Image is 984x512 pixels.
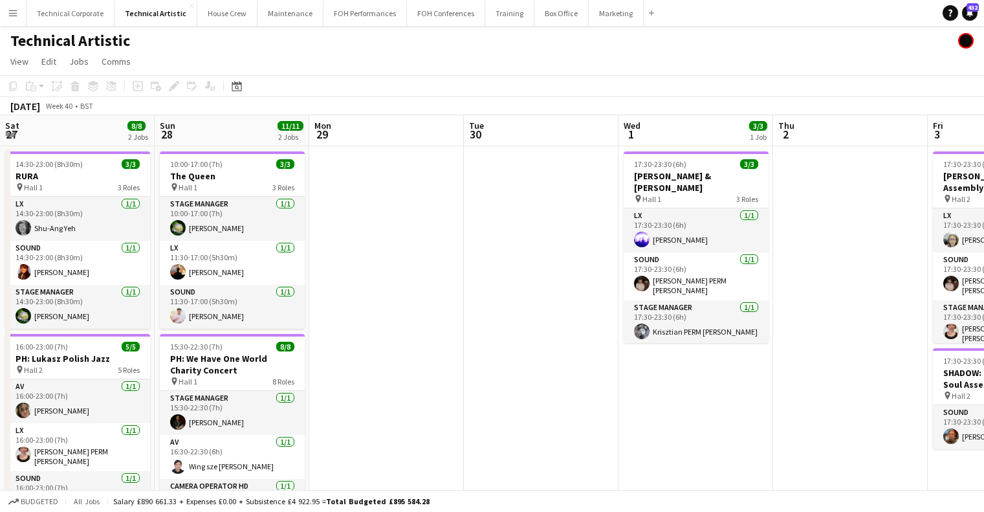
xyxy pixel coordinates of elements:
[118,365,140,375] span: 5 Roles
[160,151,305,329] app-job-card: 10:00-17:00 (7h)3/3The Queen Hall 13 RolesStage Manager1/110:00-17:00 (7h)[PERSON_NAME]LX1/111:30...
[407,1,485,26] button: FOH Conferences
[158,127,175,142] span: 28
[113,496,430,506] div: Salary £890 661.33 + Expenses £0.00 + Subsistence £4 922.95 =
[5,197,150,241] app-card-role: LX1/114:30-23:00 (8h30m)Shu-Ang Yeh
[485,1,534,26] button: Training
[160,285,305,329] app-card-role: Sound1/111:30-17:00 (5h30m)[PERSON_NAME]
[5,285,150,329] app-card-role: Stage Manager1/114:30-23:00 (8h30m)[PERSON_NAME]
[102,56,131,67] span: Comms
[170,159,223,169] span: 10:00-17:00 (7h)
[740,159,758,169] span: 3/3
[278,121,303,131] span: 11/11
[5,353,150,364] h3: PH: Lukasz Polish Jazz
[624,208,769,252] app-card-role: LX1/117:30-23:30 (6h)[PERSON_NAME]
[122,342,140,351] span: 5/5
[16,342,68,351] span: 16:00-23:00 (7h)
[6,495,60,509] button: Budgeted
[257,1,323,26] button: Maintenance
[5,379,150,423] app-card-role: AV1/116:00-23:00 (7h)[PERSON_NAME]
[128,132,148,142] div: 2 Jobs
[272,377,294,386] span: 8 Roles
[326,496,430,506] span: Total Budgeted £895 584.28
[160,241,305,285] app-card-role: LX1/111:30-17:00 (5h30m)[PERSON_NAME]
[170,342,223,351] span: 15:30-22:30 (7h)
[314,120,331,131] span: Mon
[24,365,43,375] span: Hall 2
[5,120,19,131] span: Sat
[736,194,758,204] span: 3 Roles
[778,120,794,131] span: Thu
[36,53,61,70] a: Edit
[160,353,305,376] h3: PH: We Have One World Charity Concert
[27,1,115,26] button: Technical Corporate
[931,127,943,142] span: 3
[624,252,769,300] app-card-role: Sound1/117:30-23:30 (6h)[PERSON_NAME] PERM [PERSON_NAME]
[5,423,150,471] app-card-role: LX1/116:00-23:00 (7h)[PERSON_NAME] PERM [PERSON_NAME]
[179,183,197,192] span: Hall 1
[952,194,970,204] span: Hall 2
[624,151,769,343] app-job-card: 17:30-23:30 (6h)3/3[PERSON_NAME] & [PERSON_NAME] Hall 13 RolesLX1/117:30-23:30 (6h)[PERSON_NAME]S...
[64,53,94,70] a: Jobs
[122,159,140,169] span: 3/3
[160,391,305,435] app-card-role: Stage Manager1/115:30-22:30 (7h)[PERSON_NAME]
[43,101,75,111] span: Week 40
[276,159,294,169] span: 3/3
[952,391,970,401] span: Hall 2
[115,1,197,26] button: Technical Artistic
[312,127,331,142] span: 29
[197,1,257,26] button: House Crew
[750,132,767,142] div: 1 Job
[5,241,150,285] app-card-role: Sound1/114:30-23:00 (8h30m)[PERSON_NAME]
[69,56,89,67] span: Jobs
[160,120,175,131] span: Sun
[622,127,640,142] span: 1
[10,31,130,50] h1: Technical Artistic
[467,127,484,142] span: 30
[534,1,589,26] button: Box Office
[118,183,140,192] span: 3 Roles
[278,132,303,142] div: 2 Jobs
[272,183,294,192] span: 3 Roles
[160,170,305,182] h3: The Queen
[469,120,484,131] span: Tue
[962,5,978,21] a: 432
[323,1,407,26] button: FOH Performances
[160,197,305,241] app-card-role: Stage Manager1/110:00-17:00 (7h)[PERSON_NAME]
[21,497,58,506] span: Budgeted
[10,100,40,113] div: [DATE]
[24,183,43,192] span: Hall 1
[967,3,979,12] span: 432
[71,496,102,506] span: All jobs
[5,170,150,182] h3: RURA
[624,120,640,131] span: Wed
[933,120,943,131] span: Fri
[276,342,294,351] span: 8/8
[10,56,28,67] span: View
[179,377,197,386] span: Hall 1
[589,1,644,26] button: Marketing
[96,53,136,70] a: Comms
[5,53,34,70] a: View
[160,435,305,479] app-card-role: AV1/116:30-22:30 (6h)Wing sze [PERSON_NAME]
[642,194,661,204] span: Hall 1
[776,127,794,142] span: 2
[958,33,974,49] app-user-avatar: Gabrielle Barr
[3,127,19,142] span: 27
[5,151,150,329] app-job-card: 14:30-23:00 (8h30m)3/3RURA Hall 13 RolesLX1/114:30-23:00 (8h30m)Shu-Ang YehSound1/114:30-23:00 (8...
[624,300,769,344] app-card-role: Stage Manager1/117:30-23:30 (6h)Krisztian PERM [PERSON_NAME]
[634,159,686,169] span: 17:30-23:30 (6h)
[80,101,93,111] div: BST
[749,121,767,131] span: 3/3
[127,121,146,131] span: 8/8
[624,170,769,194] h3: [PERSON_NAME] & [PERSON_NAME]
[41,56,56,67] span: Edit
[16,159,83,169] span: 14:30-23:00 (8h30m)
